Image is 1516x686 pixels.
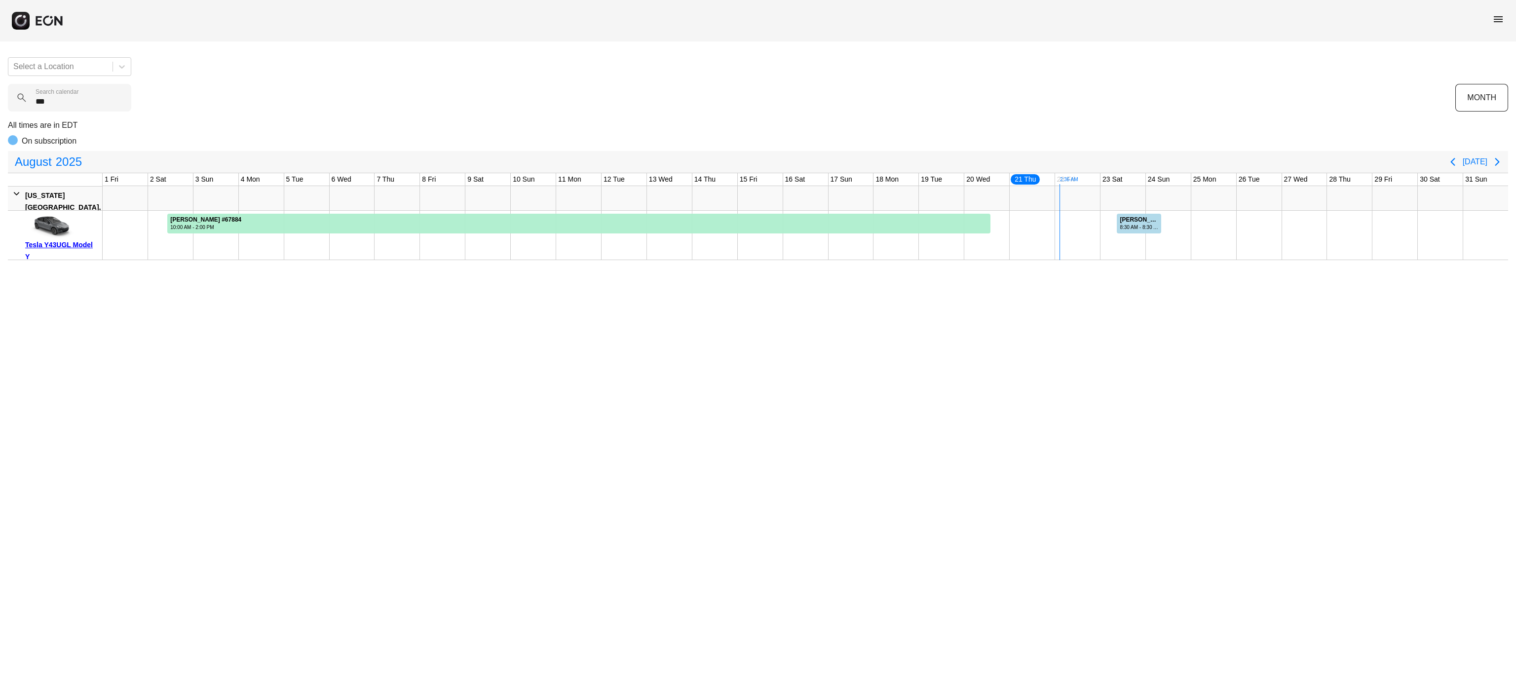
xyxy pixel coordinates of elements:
[1487,152,1507,172] button: Next page
[511,173,536,186] div: 10 Sun
[36,88,78,96] label: Search calendar
[284,173,305,186] div: 5 Tue
[9,152,88,172] button: August2025
[1492,13,1504,25] span: menu
[239,173,262,186] div: 4 Mon
[692,173,718,186] div: 14 Thu
[964,173,992,186] div: 20 Wed
[919,173,944,186] div: 19 Tue
[25,190,101,225] div: [US_STATE][GEOGRAPHIC_DATA], [GEOGRAPHIC_DATA]
[375,173,396,186] div: 7 Thu
[1372,173,1394,186] div: 29 Fri
[1463,173,1489,186] div: 31 Sun
[25,214,75,239] img: car
[1443,152,1463,172] button: Previous page
[148,173,168,186] div: 2 Sat
[13,152,54,172] span: August
[167,211,991,233] div: Rented for 19 days by Harry Zimmerman Current status is rental
[1120,224,1160,231] div: 8:30 AM - 8:30 AM
[1055,173,1077,186] div: 22 Fri
[1191,173,1218,186] div: 25 Mon
[1100,173,1124,186] div: 23 Sat
[738,173,759,186] div: 15 Fri
[1463,153,1487,171] button: [DATE]
[1455,84,1508,112] button: MONTH
[783,173,807,186] div: 16 Sat
[170,224,241,231] div: 10:00 AM - 2:00 PM
[1010,173,1041,186] div: 21 Thu
[193,173,216,186] div: 3 Sun
[8,119,1508,131] p: All times are in EDT
[22,135,76,147] p: On subscription
[25,239,99,263] div: Tesla Y43UGL Model Y
[103,173,120,186] div: 1 Fri
[602,173,627,186] div: 12 Tue
[54,152,84,172] span: 2025
[170,216,241,224] div: [PERSON_NAME] #67884
[873,173,901,186] div: 18 Mon
[1282,173,1310,186] div: 27 Wed
[420,173,438,186] div: 8 Fri
[465,173,486,186] div: 9 Sat
[647,173,675,186] div: 13 Wed
[556,173,583,186] div: 11 Mon
[330,173,353,186] div: 6 Wed
[1327,173,1352,186] div: 28 Thu
[1237,173,1262,186] div: 26 Tue
[1146,173,1172,186] div: 24 Sun
[1418,173,1441,186] div: 30 Sat
[1120,216,1160,224] div: [PERSON_NAME] #70779
[829,173,854,186] div: 17 Sun
[1116,211,1162,233] div: Rented for 1 days by Brian Fernandez Current status is open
